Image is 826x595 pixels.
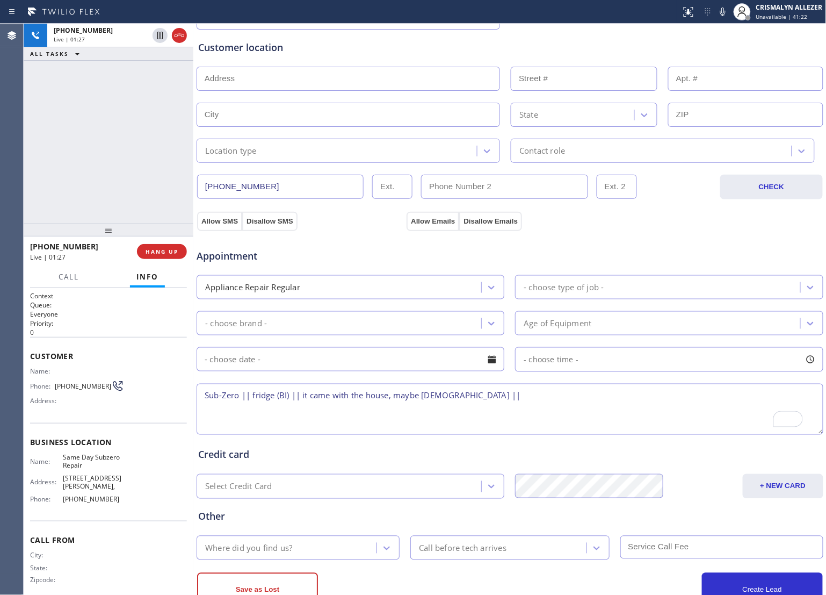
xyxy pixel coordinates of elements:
span: [PHONE_NUMBER] [55,382,111,390]
p: 0 [30,328,187,337]
div: CRISMALYN ALLEZER [756,3,823,12]
div: Customer location [198,40,822,55]
span: Phone: [30,495,63,503]
button: Allow Emails [407,212,459,231]
span: Address: [30,397,63,405]
button: Disallow Emails [459,212,522,231]
span: [PHONE_NUMBER] [63,495,124,503]
span: [PHONE_NUMBER] [30,241,98,252]
div: - choose brand - [205,317,267,329]
span: [STREET_ADDRESS][PERSON_NAME], [63,474,124,491]
div: Contact role [519,145,565,157]
span: Address: [30,478,63,486]
input: Apt. # [668,67,823,91]
span: City: [30,551,63,559]
span: HANG UP [146,248,178,255]
span: ALL TASKS [30,50,69,58]
input: Street # [511,67,657,91]
span: State: [30,564,63,572]
span: Call [59,272,79,282]
h1: Context [30,291,187,300]
div: Credit card [198,448,822,462]
button: Disallow SMS [242,212,298,231]
button: HANG UP [137,244,187,259]
span: Call From [30,535,187,545]
span: Info [136,272,158,282]
span: Business location [30,437,187,447]
button: Hang up [172,28,187,43]
button: Call [52,267,85,288]
span: Phone: [30,382,55,390]
div: Location type [205,145,257,157]
span: - choose time - [524,354,578,364]
span: [PHONE_NUMBER] [54,26,113,35]
div: Where did you find us? [205,542,292,554]
span: Live | 01:27 [30,253,66,262]
span: Unavailable | 41:22 [756,13,808,20]
input: City [197,103,500,127]
button: Allow SMS [197,212,242,231]
h2: Priority: [30,319,187,328]
div: State [519,109,538,121]
span: Name: [30,367,63,375]
input: - choose date - [197,347,504,371]
input: ZIP [668,103,823,127]
input: Ext. [372,175,412,199]
input: Phone Number 2 [421,175,588,199]
div: - choose type of job - [524,281,604,293]
span: Customer [30,351,187,361]
h2: Queue: [30,300,187,310]
span: Same Day Subzero Repair [63,453,124,470]
input: Address [197,67,500,91]
p: Everyone [30,310,187,319]
div: Select Credit Card [205,481,272,493]
span: Appointment [197,249,404,263]
input: Phone Number [197,175,364,199]
button: ALL TASKS [24,47,90,60]
div: Other [198,510,822,524]
textarea: To enrich screen reader interactions, please activate Accessibility in Grammarly extension settings [197,384,823,435]
span: Live | 01:27 [54,35,85,43]
div: Appliance Repair Regular [205,281,300,293]
button: Mute [715,4,730,19]
span: Zipcode: [30,576,63,584]
span: Name: [30,457,63,465]
div: Age of Equipment [524,317,591,329]
div: Call before tech arrives [419,542,506,554]
button: Hold Customer [153,28,168,43]
button: CHECK [720,175,823,199]
input: Service Call Fee [620,536,823,559]
input: Ext. 2 [597,175,637,199]
button: Info [130,267,165,288]
button: + NEW CARD [743,474,823,499]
